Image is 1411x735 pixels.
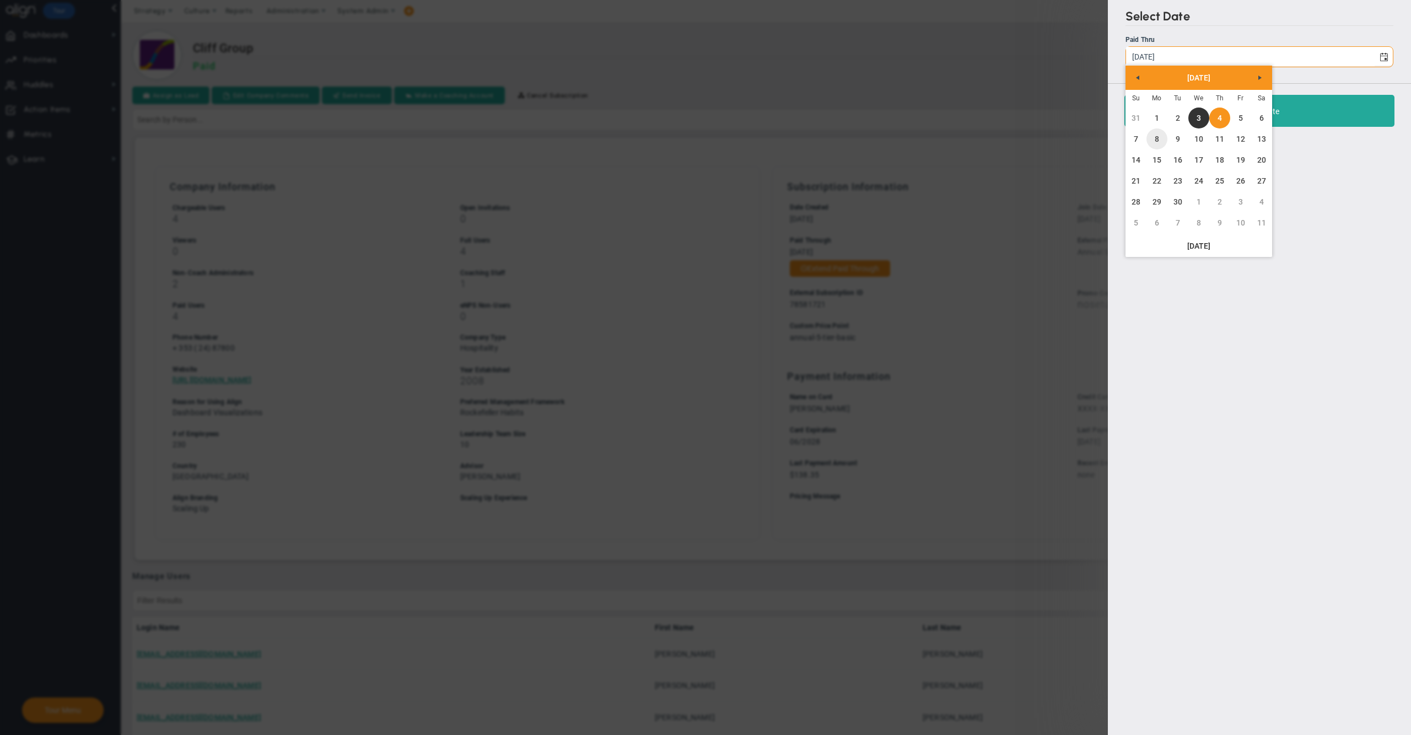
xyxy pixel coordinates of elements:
[1230,90,1251,108] th: Friday
[1125,149,1146,170] a: 14
[1374,47,1393,66] span: select
[1251,128,1272,149] a: 13
[1188,212,1209,233] a: 8
[1167,149,1188,170] a: 16
[1251,90,1272,108] th: Saturday
[1209,108,1230,128] a: 4
[1146,90,1167,108] th: Monday
[1167,90,1188,108] th: Tuesday
[1188,191,1209,212] a: 1
[1125,237,1272,255] a: [DATE]
[1124,95,1394,127] button: Set Date
[1230,191,1251,212] a: 3
[1125,170,1146,191] a: 21
[1251,191,1272,212] a: 4
[1146,128,1167,149] a: 8
[1146,191,1167,212] a: 29
[1209,108,1230,128] td: Current focused date is Thursday, September 4, 2025
[1146,212,1167,233] a: 6
[1146,108,1167,128] a: 1
[1167,108,1188,128] a: 2
[1188,170,1209,191] a: 24
[1167,128,1188,149] a: 9
[1125,90,1146,108] th: Sunday
[1209,128,1230,149] a: 11
[1230,149,1251,170] a: 19
[1125,128,1146,149] a: 7
[1125,212,1146,233] a: 5
[1188,90,1209,108] th: Wednesday
[1209,191,1230,212] a: 2
[1145,68,1252,88] a: [DATE]
[1188,128,1209,149] a: 10
[1125,36,1155,44] span: Paid Thru
[1146,170,1167,191] a: 22
[1188,108,1209,128] a: 3
[1167,191,1188,212] a: 30
[1125,191,1146,212] a: 28
[1209,170,1230,191] a: 25
[1167,170,1188,191] a: 23
[1230,108,1251,128] a: 5
[1125,108,1146,128] a: 31
[1251,212,1272,233] a: 11
[1230,128,1251,149] a: 12
[1126,47,1374,66] input: Paid Thru select
[1146,149,1167,170] a: 15
[1230,212,1251,233] a: 10
[1209,149,1230,170] a: 18
[1125,9,1393,26] h2: Select Date
[1128,68,1148,88] a: Previous
[1209,212,1230,233] a: 9
[1251,108,1272,128] a: 6
[1188,149,1209,170] a: 17
[1251,149,1272,170] a: 20
[1250,68,1270,88] a: Next
[1251,170,1272,191] a: 27
[1230,170,1251,191] a: 26
[1209,90,1230,108] th: Thursday
[1167,212,1188,233] a: 7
